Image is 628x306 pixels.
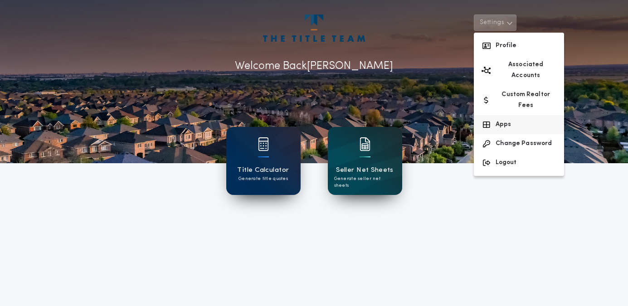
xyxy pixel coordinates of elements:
[474,115,564,134] button: Apps
[226,127,301,195] a: card iconTitle CalculatorGenerate title quotes
[328,127,402,195] a: card iconSeller Net SheetsGenerate seller net sheets
[474,134,564,153] button: Change Password
[258,137,269,151] img: card icon
[474,33,564,176] div: Settings
[474,153,564,172] button: Logout
[474,55,564,85] button: Associated Accounts
[474,15,516,31] button: Settings
[237,165,289,175] h1: Title Calculator
[334,175,396,189] p: Generate seller net sheets
[360,137,370,151] img: card icon
[239,175,288,182] p: Generate title quotes
[474,36,564,55] button: Profile
[474,85,564,115] button: Custom Realtor Fees
[263,15,365,42] img: account-logo
[336,165,394,175] h1: Seller Net Sheets
[235,58,393,74] p: Welcome Back [PERSON_NAME]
